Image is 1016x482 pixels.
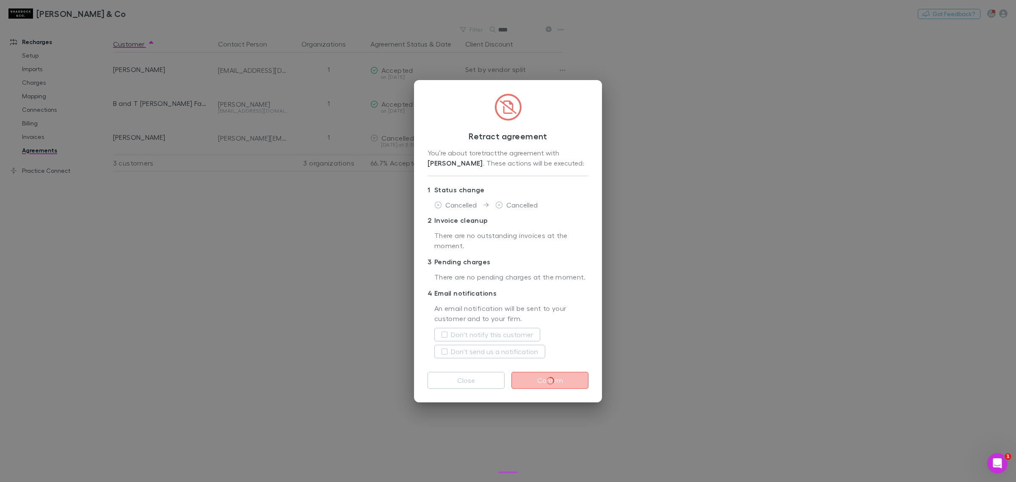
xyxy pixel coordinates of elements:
[434,328,540,341] button: Don't notify this customer
[428,372,505,389] button: Close
[445,201,477,209] span: Cancelled
[987,453,1008,474] iframe: Intercom live chat
[434,345,545,358] button: Don't send us a notification
[451,330,533,340] label: Don't notify this customer
[506,201,538,209] span: Cancelled
[451,346,538,357] label: Don't send us a notification
[428,288,434,298] div: 4
[428,255,588,269] p: Pending charges
[428,215,434,225] div: 2
[428,159,483,167] strong: [PERSON_NAME]
[428,286,588,300] p: Email notifications
[428,183,588,197] p: Status change
[511,372,588,389] button: Confirm
[434,272,588,283] p: There are no pending charges at the moment.
[1005,453,1011,460] span: 1
[428,257,434,267] div: 3
[428,148,588,169] div: You’re about to retract the agreement with . These actions will be executed:
[434,230,588,252] p: There are no outstanding invoices at the moment.
[428,185,434,195] div: 1
[428,131,588,141] h3: Retract agreement
[494,94,522,121] img: svg%3e
[434,303,588,324] p: An email notification will be sent to your customer and to your firm.
[428,213,588,227] p: Invoice cleanup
